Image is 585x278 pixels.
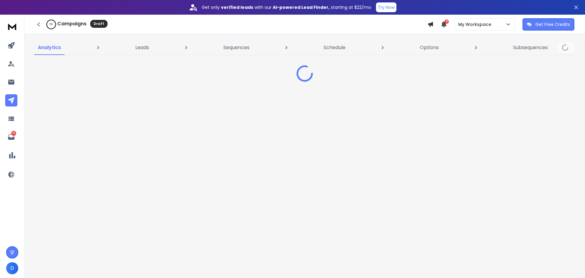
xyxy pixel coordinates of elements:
p: My Workspace [458,21,494,27]
strong: verified leads [221,4,253,10]
p: Get only with our starting at $22/mo [202,4,371,10]
p: Try Now [378,4,395,10]
p: Schedule [324,44,346,51]
a: 14 [5,131,17,143]
button: Get Free Credits [523,18,574,31]
a: Options [416,40,442,55]
a: Leads [132,40,153,55]
a: Analytics [34,40,65,55]
strong: AI-powered Lead Finder, [273,4,330,10]
button: D [6,262,18,274]
p: Analytics [38,44,61,51]
p: 0 % [50,23,53,26]
a: Sequences [220,40,253,55]
img: logo [6,21,18,32]
p: Get Free Credits [535,21,570,27]
a: Schedule [320,40,349,55]
div: Draft [90,20,108,28]
p: Subsequences [513,44,548,51]
h1: Campaigns [57,20,87,27]
a: Subsequences [509,40,551,55]
p: Options [420,44,439,51]
span: 4 [445,20,449,24]
button: Try Now [376,2,396,12]
p: Leads [135,44,149,51]
p: 14 [11,131,16,136]
p: Sequences [223,44,250,51]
